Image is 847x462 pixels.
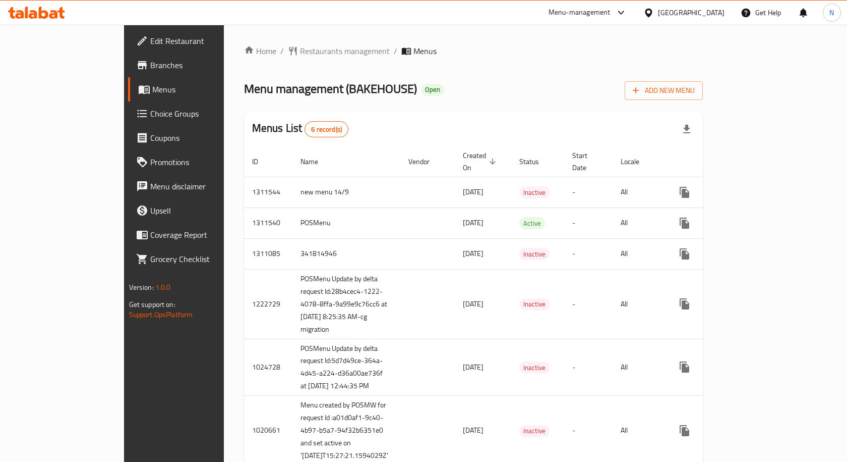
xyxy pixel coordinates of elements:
span: Active [519,218,545,229]
td: - [564,339,613,396]
span: Inactive [519,298,550,310]
span: Locale [621,156,652,168]
button: more [673,242,697,266]
button: Change Status [697,242,721,266]
a: Upsell [128,198,266,223]
a: Menus [128,77,266,101]
span: Inactive [519,187,550,198]
button: more [673,355,697,379]
span: Promotions [150,156,258,168]
li: / [394,45,397,57]
span: Coverage Report [150,229,258,241]
td: 1222729 [244,269,292,339]
td: 1024728 [244,339,292,396]
td: All [613,208,664,238]
button: Change Status [697,180,721,204]
span: Branches [150,59,258,71]
td: 341814946 [292,238,400,269]
a: Choice Groups [128,101,266,126]
span: N [829,7,834,18]
div: Export file [675,117,699,141]
td: POSMenu [292,208,400,238]
a: Promotions [128,150,266,174]
span: Inactive [519,362,550,374]
td: - [564,177,613,208]
div: Inactive [519,362,550,374]
button: Change Status [697,211,721,235]
span: [DATE] [463,424,483,437]
td: All [613,238,664,269]
td: new menu 14/9 [292,177,400,208]
span: Open [421,85,444,94]
span: [DATE] [463,216,483,229]
span: Grocery Checklist [150,253,258,265]
button: Change Status [697,292,721,316]
span: Menus [152,83,258,95]
span: Get support on: [129,298,175,311]
span: Start Date [572,149,600,174]
td: - [564,269,613,339]
a: Grocery Checklist [128,247,266,271]
span: 6 record(s) [305,125,348,134]
a: Restaurants management [288,45,390,57]
div: Menu-management [549,7,611,19]
td: 1311544 [244,177,292,208]
button: more [673,211,697,235]
button: Add New Menu [625,81,703,100]
span: Status [519,156,552,168]
a: Edit Restaurant [128,29,266,53]
td: All [613,177,664,208]
span: Menu management ( BAKEHOUSE ) [244,77,417,100]
div: [GEOGRAPHIC_DATA] [658,7,724,18]
button: Change Status [697,419,721,443]
th: Actions [664,146,777,177]
button: more [673,292,697,316]
span: Restaurants management [300,45,390,57]
td: - [564,208,613,238]
td: POSMenu Update by delta request Id:28b4cec4-1222-4078-8ffa-9a99e9c76cc6 at [DATE] 8:25:35 AM-cg m... [292,269,400,339]
td: All [613,269,664,339]
span: Upsell [150,204,258,217]
span: Choice Groups [150,108,258,120]
button: more [673,180,697,204]
span: 1.0.0 [155,281,171,294]
li: / [280,45,284,57]
nav: breadcrumb [244,45,703,57]
span: Vendor [408,156,443,168]
td: - [564,238,613,269]
span: Created On [463,149,499,174]
td: POSMenu Update by delta request Id:5d7d49ce-364a-4d45-a224-d36a00ae736f at [DATE] 12:44:35 PM [292,339,400,396]
a: Support.OpsPlatform [129,308,193,321]
span: ID [252,156,271,168]
a: Menu disclaimer [128,174,266,198]
td: 1311540 [244,208,292,238]
td: 1311085 [244,238,292,269]
span: Menus [413,45,437,57]
div: Open [421,84,444,96]
span: Edit Restaurant [150,35,258,47]
span: [DATE] [463,361,483,374]
h2: Menus List [252,121,348,137]
span: Name [300,156,331,168]
span: [DATE] [463,297,483,311]
button: Change Status [697,355,721,379]
button: more [673,419,697,443]
div: Inactive [519,425,550,437]
span: [DATE] [463,185,483,198]
div: Total records count [305,121,348,137]
td: All [613,339,664,396]
span: Menu disclaimer [150,180,258,192]
a: Coupons [128,126,266,150]
span: [DATE] [463,247,483,260]
div: Inactive [519,186,550,198]
span: Coupons [150,132,258,144]
span: Inactive [519,248,550,260]
span: Add New Menu [633,84,695,97]
a: Branches [128,53,266,77]
span: Version: [129,281,154,294]
a: Coverage Report [128,223,266,247]
span: Inactive [519,425,550,437]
